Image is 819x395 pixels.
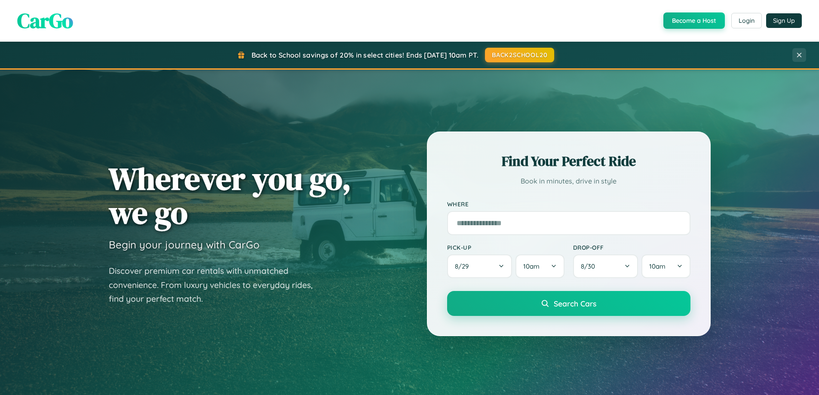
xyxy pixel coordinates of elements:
label: Drop-off [573,244,690,251]
span: CarGo [17,6,73,35]
button: Login [731,13,762,28]
button: 10am [515,254,564,278]
button: BACK2SCHOOL20 [485,48,554,62]
label: Where [447,200,690,208]
button: Search Cars [447,291,690,316]
button: 8/30 [573,254,638,278]
button: 10am [641,254,690,278]
span: 8 / 30 [581,262,599,270]
label: Pick-up [447,244,564,251]
h3: Begin your journey with CarGo [109,238,260,251]
button: Sign Up [766,13,802,28]
h1: Wherever you go, we go [109,162,351,230]
button: Become a Host [663,12,725,29]
span: Search Cars [554,299,596,308]
span: 10am [523,262,540,270]
p: Book in minutes, drive in style [447,175,690,187]
button: 8/29 [447,254,512,278]
h2: Find Your Perfect Ride [447,152,690,171]
p: Discover premium car rentals with unmatched convenience. From luxury vehicles to everyday rides, ... [109,264,324,306]
span: 10am [649,262,666,270]
span: 8 / 29 [455,262,473,270]
span: Back to School savings of 20% in select cities! Ends [DATE] 10am PT. [252,51,479,59]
